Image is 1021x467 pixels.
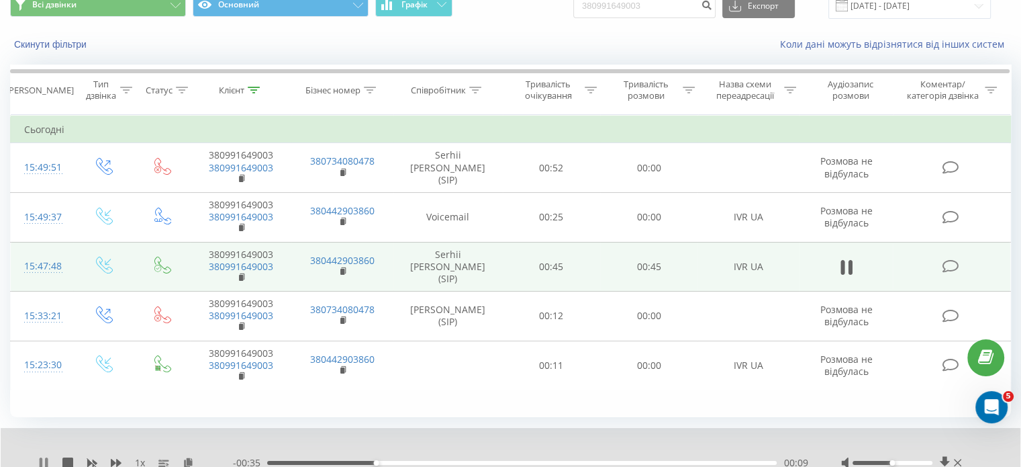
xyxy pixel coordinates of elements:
[24,155,60,181] div: 15:49:51
[190,292,291,341] td: 380991649003
[310,303,375,316] a: 380734080478
[190,192,291,242] td: 380991649003
[24,352,60,378] div: 15:23:30
[411,85,466,96] div: Співробітник
[612,79,679,101] div: Тривалість розмови
[503,143,600,193] td: 00:52
[503,292,600,341] td: 00:12
[24,303,60,329] div: 15:33:21
[697,242,799,292] td: IVR UA
[812,79,890,101] div: Аудіозапис розмови
[710,79,781,101] div: Назва схеми переадресації
[820,155,873,179] span: Розмова не відбулась
[24,204,60,230] div: 15:49:37
[305,85,360,96] div: Бізнес номер
[503,341,600,390] td: 00:11
[820,204,873,229] span: Розмова не відбулась
[515,79,582,101] div: Тривалість очікування
[903,79,981,101] div: Коментар/категорія дзвінка
[393,192,503,242] td: Voicemail
[780,38,1011,50] a: Коли дані можуть відрізнятися вiд інших систем
[85,79,116,101] div: Тип дзвінка
[190,341,291,390] td: 380991649003
[600,143,697,193] td: 00:00
[1003,391,1014,402] span: 5
[209,260,273,273] a: 380991649003
[6,85,74,96] div: [PERSON_NAME]
[190,242,291,292] td: 380991649003
[310,204,375,217] a: 380442903860
[975,391,1008,423] iframe: Intercom live chat
[310,254,375,267] a: 380442903860
[820,303,873,328] span: Розмова не відбулась
[393,292,503,341] td: [PERSON_NAME] (SIP)
[393,143,503,193] td: Serhii [PERSON_NAME] (SIP)
[820,353,873,378] span: Розмова не відбулась
[310,353,375,366] a: 380442903860
[697,341,799,390] td: IVR UA
[190,143,291,193] td: 380991649003
[209,161,273,174] a: 380991649003
[209,359,273,372] a: 380991649003
[374,460,379,466] div: Accessibility label
[600,292,697,341] td: 00:00
[393,242,503,292] td: Serhii [PERSON_NAME] (SIP)
[146,85,173,96] div: Статус
[503,192,600,242] td: 00:25
[600,192,697,242] td: 00:00
[11,116,1011,143] td: Сьогодні
[219,85,244,96] div: Клієнт
[697,192,799,242] td: IVR UA
[10,38,93,50] button: Скинути фільтри
[24,253,60,280] div: 15:47:48
[310,155,375,167] a: 380734080478
[600,341,697,390] td: 00:00
[889,460,895,466] div: Accessibility label
[209,210,273,223] a: 380991649003
[503,242,600,292] td: 00:45
[600,242,697,292] td: 00:45
[209,309,273,322] a: 380991649003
